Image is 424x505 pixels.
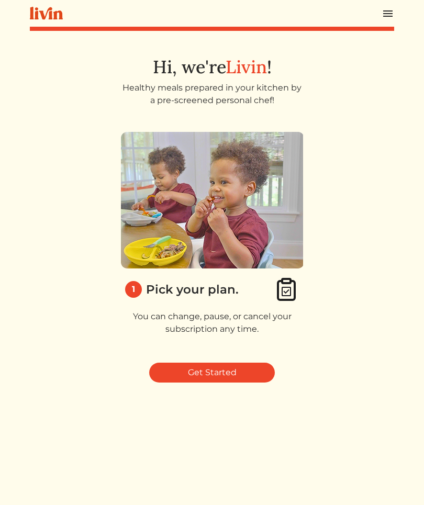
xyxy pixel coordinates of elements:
div: 1 [125,281,142,298]
p: You can change, pause, or cancel your subscription any time. [121,310,303,335]
img: menu_hamburger-cb6d353cf0ecd9f46ceae1c99ecbeb4a00e71ca567a856bd81f57e9d8c17bb26.svg [382,7,394,20]
p: Healthy meals prepared in your kitchen by a pre-screened personal chef! [121,82,303,107]
img: clipboard_check-4e1afea9aecc1d71a83bd71232cd3fbb8e4b41c90a1eb376bae1e516b9241f3c.svg [274,277,299,302]
a: Get Started [149,363,275,383]
h1: Hi, we're ! [30,56,394,77]
div: Pick your plan. [146,280,239,298]
img: 1_pick_plan-58eb60cc534f7a7539062c92543540e51162102f37796608976bb4e513d204c1.png [121,132,304,268]
img: livin-logo-a0d97d1a881af30f6274990eb6222085a2533c92bbd1e4f22c21b4f0d0e3210c.svg [30,7,63,20]
span: Livin [226,55,267,78]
